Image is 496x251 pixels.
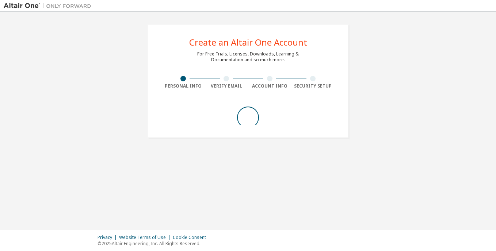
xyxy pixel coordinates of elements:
[4,2,95,9] img: Altair One
[119,235,173,240] div: Website Terms of Use
[291,83,335,89] div: Security Setup
[189,38,307,47] div: Create an Altair One Account
[161,83,205,89] div: Personal Info
[173,235,210,240] div: Cookie Consent
[197,51,299,63] div: For Free Trials, Licenses, Downloads, Learning & Documentation and so much more.
[248,83,291,89] div: Account Info
[98,240,210,247] p: © 2025 Altair Engineering, Inc. All Rights Reserved.
[98,235,119,240] div: Privacy
[205,83,248,89] div: Verify Email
